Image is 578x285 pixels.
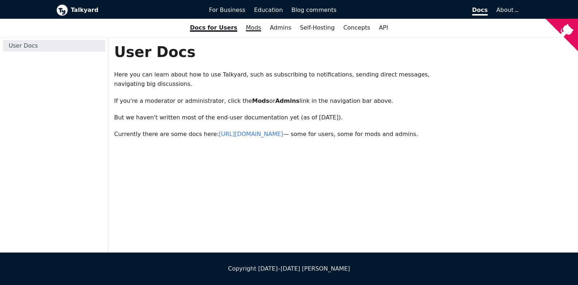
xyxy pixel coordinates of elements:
[472,6,488,16] span: Docs
[3,40,105,52] a: User Docs
[209,6,246,13] span: For Business
[292,6,337,13] span: Blog comments
[114,96,455,106] p: If you're a moderator or administrator, click the or link in the navigation bar above.
[287,4,341,16] a: Blog comments
[219,131,283,137] a: [URL][DOMAIN_NAME]
[254,6,283,13] span: Education
[275,97,299,104] strong: Admins
[266,22,296,34] a: Admins
[341,4,492,16] a: Docs
[114,70,455,89] p: Here you can learn about how to use Talkyard, such as subscribing to notifications, sending direc...
[56,4,68,16] img: Talkyard logo
[114,113,455,122] p: But we haven't written most of the end-user documentation yet (as of [DATE]).
[71,5,199,15] b: Talkyard
[114,130,455,139] p: Currently there are some docs here: — some for users, some for mods and admins.
[205,4,250,16] a: For Business
[250,4,287,16] a: Education
[375,22,392,34] a: API
[114,43,455,61] h1: User Docs
[56,4,199,16] a: Talkyard logoTalkyard
[56,264,522,273] div: Copyright [DATE]–[DATE] [PERSON_NAME]
[252,97,269,104] strong: Mods
[186,22,242,34] a: Docs for Users
[296,22,339,34] a: Self-Hosting
[496,6,517,13] a: About
[339,22,375,34] a: Concepts
[242,22,266,34] a: Mods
